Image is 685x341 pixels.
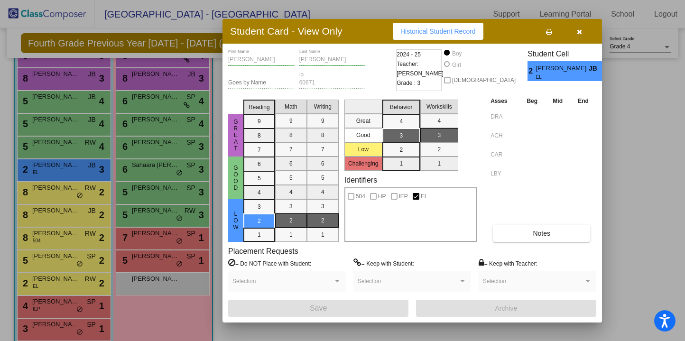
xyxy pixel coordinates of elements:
span: Grade : 3 [397,78,420,88]
label: = Keep with Student: [353,258,414,268]
span: Archive [495,304,518,312]
span: IEP [399,191,408,202]
span: Historical Student Record [400,28,476,35]
button: Save [228,300,408,317]
span: 3 [602,65,610,77]
label: Identifiers [344,175,377,184]
label: = Do NOT Place with Student: [228,258,311,268]
span: Good [231,165,240,191]
span: Teacher: [PERSON_NAME] [397,59,444,78]
th: Asses [488,96,519,106]
button: Notes [493,225,590,242]
h3: Student Cell [528,49,610,58]
th: End [570,96,596,106]
span: 2 [528,65,536,77]
input: Enter ID [299,80,366,86]
span: EL [421,191,428,202]
span: Great [231,119,240,152]
span: Low [231,211,240,230]
h3: Student Card - View Only [230,25,342,37]
span: EL [536,74,582,81]
span: Save [310,304,327,312]
span: JB [589,64,602,74]
input: assessment [491,129,517,143]
input: goes by name [228,80,295,86]
th: Mid [545,96,570,106]
div: Girl [452,61,461,69]
span: HP [378,191,386,202]
div: Boy [452,49,462,58]
span: 504 [356,191,365,202]
button: Historical Student Record [393,23,483,40]
span: [PERSON_NAME] [536,64,589,74]
label: = Keep with Teacher: [479,258,537,268]
span: [DEMOGRAPHIC_DATA] [452,74,516,86]
input: assessment [491,166,517,181]
input: assessment [491,147,517,162]
input: assessment [491,110,517,124]
label: Placement Requests [228,247,298,256]
span: Notes [533,230,550,237]
th: Beg [519,96,545,106]
button: Archive [416,300,596,317]
span: 2024 - 25 [397,50,421,59]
